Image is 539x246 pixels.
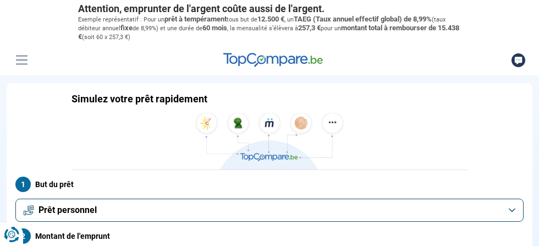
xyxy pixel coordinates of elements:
label: But du prêt [15,177,524,192]
button: Menu [13,52,30,68]
label: Montant de l'emprunt [15,228,524,244]
span: TAEG (Taux annuel effectif global) de 8,99% [294,15,432,23]
span: fixe [120,24,133,32]
img: TopCompare.be [193,113,346,170]
button: Prêt personnel [15,199,524,222]
p: Exemple représentatif : Pour un tous but de , un (taux débiteur annuel de 8,99%) et une durée de ... [78,15,461,42]
span: 12.500 € [257,15,284,23]
img: TopCompare [223,53,323,67]
span: 60 mois [202,24,227,32]
span: prêt à tempérament [164,15,227,23]
span: Prêt personnel [38,204,97,216]
h1: Simulez votre prêt rapidement [71,93,207,105]
span: montant total à rembourser de 15.438 € [78,24,459,41]
p: Attention, emprunter de l'argent coûte aussi de l'argent. [78,3,461,15]
span: 257,3 € [298,24,321,32]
